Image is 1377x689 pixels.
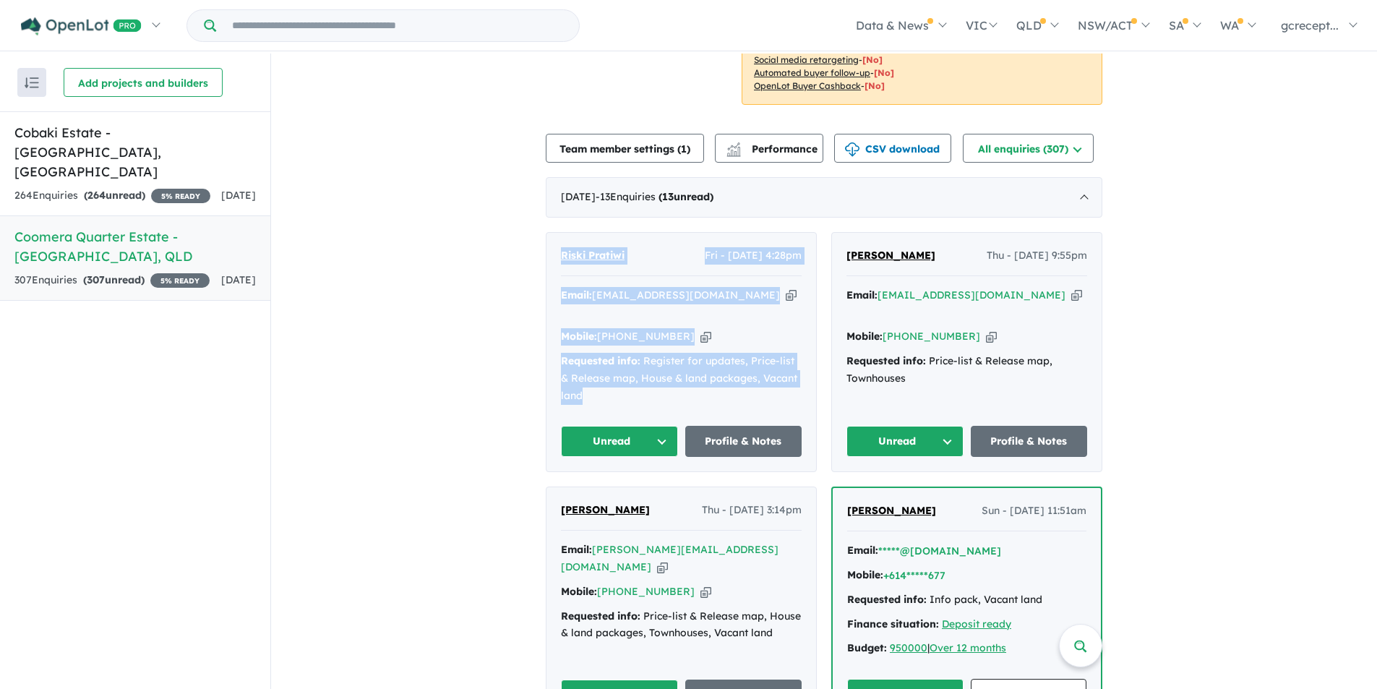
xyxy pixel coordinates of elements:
u: Social media retargeting [754,54,859,65]
strong: Email: [561,288,592,301]
button: Copy [786,288,797,303]
button: Unread [846,426,964,457]
a: 950000 [890,641,927,654]
button: Unread [561,426,678,457]
div: Info pack, Vacant land [847,591,1086,609]
img: line-chart.svg [727,142,740,150]
strong: Email: [846,288,878,301]
button: Team member settings (1) [546,134,704,163]
button: All enquiries (307) [963,134,1094,163]
button: Copy [1071,288,1082,303]
input: Try estate name, suburb, builder or developer [219,10,576,41]
a: Riski Pratiwi [561,247,625,265]
a: [PERSON_NAME][EMAIL_ADDRESS][DOMAIN_NAME] [561,543,778,573]
a: [PHONE_NUMBER] [883,330,980,343]
a: Profile & Notes [971,426,1088,457]
div: 264 Enquir ies [14,187,210,205]
span: 1 [681,142,687,155]
img: sort.svg [25,77,39,88]
strong: Budget: [847,641,887,654]
u: OpenLot Buyer Cashback [754,80,861,91]
strong: Finance situation: [847,617,939,630]
a: [PHONE_NUMBER] [597,585,695,598]
span: Sun - [DATE] 11:51am [982,502,1086,520]
h5: Cobaki Estate - [GEOGRAPHIC_DATA] , [GEOGRAPHIC_DATA] [14,123,256,181]
img: download icon [845,142,859,157]
div: 307 Enquir ies [14,272,210,289]
span: - 13 Enquir ies [596,190,713,203]
span: 5 % READY [150,273,210,288]
div: [DATE] [546,177,1102,218]
div: Register for updates, Price-list & Release map, House & land packages, Vacant land [561,353,802,404]
a: [PERSON_NAME] [846,247,935,265]
img: Openlot PRO Logo White [21,17,142,35]
span: [No] [874,67,894,78]
span: Thu - [DATE] 3:14pm [702,502,802,519]
strong: ( unread) [659,190,713,203]
span: 5 % READY [151,189,210,203]
span: [PERSON_NAME] [561,503,650,516]
strong: Mobile: [846,330,883,343]
a: Profile & Notes [685,426,802,457]
span: gcrecept... [1281,18,1339,33]
strong: Mobile: [561,330,597,343]
span: [PERSON_NAME] [847,504,936,517]
strong: Requested info: [847,593,927,606]
button: Copy [657,560,668,575]
strong: Mobile: [847,568,883,581]
strong: Requested info: [846,354,926,367]
button: Copy [986,329,997,344]
a: Deposit ready [942,617,1011,630]
span: [DATE] [221,189,256,202]
span: Fri - [DATE] 4:28pm [705,247,802,265]
a: [PERSON_NAME] [847,502,936,520]
div: Price-list & Release map, House & land packages, Townhouses, Vacant land [561,608,802,643]
button: Performance [715,134,823,163]
strong: Requested info: [561,354,640,367]
a: [EMAIL_ADDRESS][DOMAIN_NAME] [592,288,780,301]
a: [EMAIL_ADDRESS][DOMAIN_NAME] [878,288,1065,301]
img: bar-chart.svg [726,147,741,156]
span: Performance [729,142,818,155]
h5: Coomera Quarter Estate - [GEOGRAPHIC_DATA] , QLD [14,227,256,266]
a: [PERSON_NAME] [561,502,650,519]
button: Add projects and builders [64,68,223,97]
strong: ( unread) [84,189,145,202]
div: | [847,640,1086,657]
strong: Requested info: [561,609,640,622]
span: 307 [87,273,105,286]
a: [PHONE_NUMBER] [597,330,695,343]
strong: Email: [847,544,878,557]
strong: ( unread) [83,273,145,286]
button: Copy [700,329,711,344]
div: Price-list & Release map, Townhouses [846,353,1087,388]
button: Copy [700,584,711,599]
button: CSV download [834,134,951,163]
strong: Mobile: [561,585,597,598]
span: 13 [662,190,674,203]
span: Riski Pratiwi [561,249,625,262]
span: Thu - [DATE] 9:55pm [987,247,1087,265]
a: Over 12 months [930,641,1006,654]
span: [No] [865,80,885,91]
span: [PERSON_NAME] [846,249,935,262]
u: Automated buyer follow-up [754,67,870,78]
span: [No] [862,54,883,65]
strong: Email: [561,543,592,556]
span: [DATE] [221,273,256,286]
span: 264 [87,189,106,202]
